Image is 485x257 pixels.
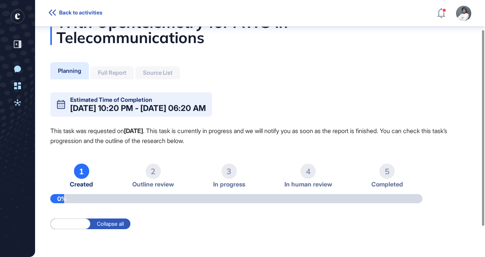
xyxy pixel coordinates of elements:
label: Expand all [50,218,90,229]
div: Source List [143,69,172,76]
div: 3 [222,164,237,179]
div: Full Report [98,69,126,76]
div: 1 [74,164,89,179]
span: In human review [284,181,332,188]
a: Back to activities [49,10,102,17]
span: Completed [371,181,403,188]
div: 5 [379,164,395,179]
img: user-avatar [456,6,471,21]
div: 4 [300,164,316,179]
span: Back to activities [59,10,102,16]
span: Outline review [132,181,174,188]
p: This task was requested on . This task is currently in progress and we will notify you as soon as... [50,126,470,146]
strong: [DATE] [124,127,143,135]
div: entrapeer-logo [11,10,24,23]
label: Collapse all [90,218,130,229]
span: In progress [213,181,245,188]
div: [DATE] 10:20 PM - [DATE] 06:20 AM [70,104,206,112]
div: Estimated Time of Completion [70,97,152,103]
span: Created [70,181,93,188]
div: 2 [146,164,161,179]
div: 0% [50,194,64,203]
div: Planning [58,67,81,74]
